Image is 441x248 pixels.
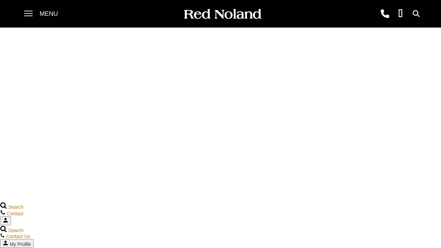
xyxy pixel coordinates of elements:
img: Red Noland Auto Group [183,8,262,20]
span: Contact [7,211,23,216]
span: Search [8,228,23,233]
span: Search [8,204,23,210]
span: Contact Us [6,234,30,239]
span: My Profile [10,241,31,247]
